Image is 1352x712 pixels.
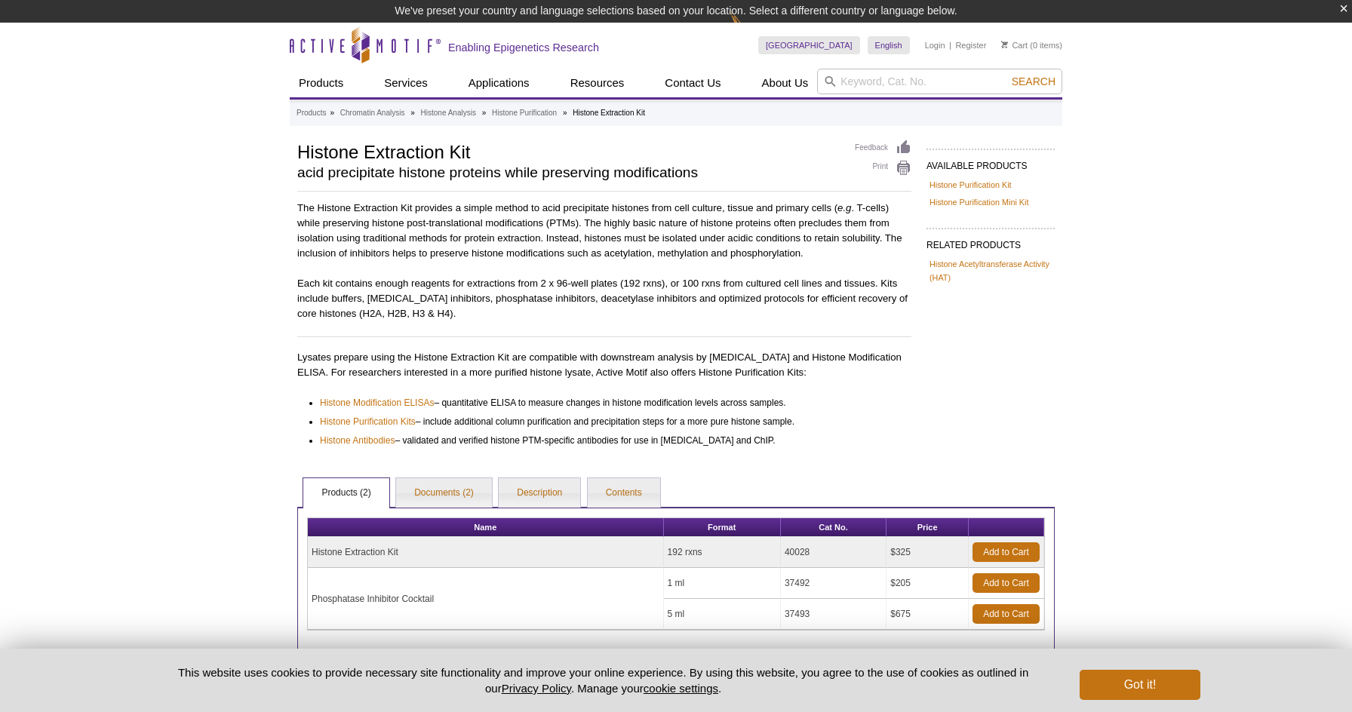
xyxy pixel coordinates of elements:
[929,257,1052,284] a: Histone Acetyltransferase Activity (HAT)
[303,478,389,508] a: Products (2)
[297,140,840,162] h1: Histone Extraction Kit
[297,201,911,261] p: The Histone Extraction Kit provides a simple method to acid precipitate histones from cell cultur...
[561,69,634,97] a: Resources
[973,573,1040,593] a: Add to Cart
[290,69,352,97] a: Products
[297,350,911,380] p: Lysates prepare using the Histone Extraction Kit are compatible with downstream analysis by [MEDI...
[781,599,886,630] td: 37493
[1001,36,1062,54] li: (0 items)
[320,395,434,410] a: Histone Modification ELISAs
[1080,670,1200,700] button: Got it!
[448,41,599,54] h2: Enabling Epigenetics Research
[886,568,969,599] td: $205
[955,40,986,51] a: Register
[837,202,851,213] em: e.g
[502,682,571,695] a: Privacy Policy
[340,106,405,120] a: Chromatin Analysis
[308,537,664,568] td: Histone Extraction Kit
[855,140,911,156] a: Feedback
[730,11,770,47] img: Change Here
[926,228,1055,255] h2: RELATED PRODUCTS
[308,518,664,537] th: Name
[781,568,886,599] td: 37492
[482,109,487,117] li: »
[563,109,567,117] li: »
[868,36,910,54] a: English
[926,149,1055,176] h2: AVAILABLE PRODUCTS
[1012,75,1055,87] span: Search
[421,106,476,120] a: Histone Analysis
[375,69,437,97] a: Services
[949,36,951,54] li: |
[410,109,415,117] li: »
[320,414,416,429] a: Histone Purification Kits
[644,682,718,695] button: cookie settings
[499,478,580,508] a: Description
[817,69,1062,94] input: Keyword, Cat. No.
[1001,40,1028,51] a: Cart
[297,276,911,321] p: Each kit contains enough reagents for extractions from 2 x 96-well plates (192 rxns), or 100 rxns...
[886,599,969,630] td: $675
[664,599,781,630] td: 5 ml
[886,537,969,568] td: $325
[492,106,557,120] a: Histone Purification
[320,395,898,410] li: – quantitative ELISA to measure changes in histone modification levels across samples.
[855,160,911,176] a: Print
[781,518,886,537] th: Cat No.
[297,166,840,180] h2: acid precipitate histone proteins while preserving modifications
[573,109,645,117] li: Histone Extraction Kit
[1001,41,1008,48] img: Your Cart
[781,537,886,568] td: 40028
[973,604,1040,624] a: Add to Cart
[925,40,945,51] a: Login
[664,518,781,537] th: Format
[886,518,969,537] th: Price
[459,69,539,97] a: Applications
[664,537,781,568] td: 192 rxns
[320,433,395,448] a: Histone Antibodies
[664,568,781,599] td: 1 ml
[320,410,898,429] li: – include additional column purification and precipitation steps for a more pure histone sample.
[308,568,664,630] td: Phosphatase Inhibitor Cocktail
[320,429,898,448] li: – validated and verified histone PTM-specific antibodies for use in [MEDICAL_DATA] and ChIP.
[929,178,1012,192] a: Histone Purification Kit
[588,478,660,508] a: Contents
[973,542,1040,562] a: Add to Cart
[297,106,326,120] a: Products
[758,36,860,54] a: [GEOGRAPHIC_DATA]
[330,109,334,117] li: »
[929,195,1028,209] a: Histone Purification Mini Kit
[396,478,492,508] a: Documents (2)
[152,664,1055,696] p: This website uses cookies to provide necessary site functionality and improve your online experie...
[753,69,818,97] a: About Us
[656,69,730,97] a: Contact Us
[1007,75,1060,88] button: Search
